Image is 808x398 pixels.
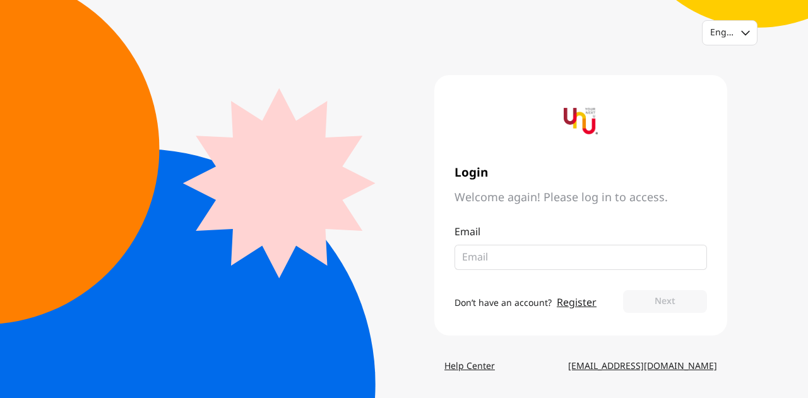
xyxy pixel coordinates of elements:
p: Email [454,225,707,240]
a: Register [557,295,597,310]
span: Login [454,166,707,180]
a: Help Center [434,355,505,378]
span: Don’t have an account? [454,296,552,310]
a: [EMAIL_ADDRESS][DOMAIN_NAME] [558,355,727,378]
div: English [710,26,734,39]
span: Welcome again! Please log in to access. [454,190,707,206]
img: yournextu-logo-vertical-compact-v2.png [564,104,598,138]
button: Next [623,290,707,313]
input: Email [462,250,689,265]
